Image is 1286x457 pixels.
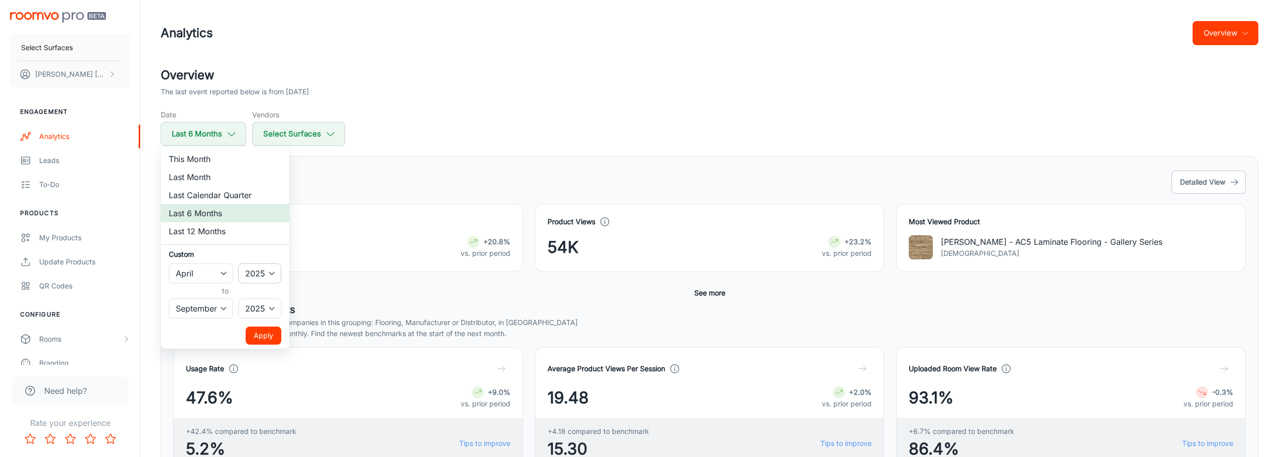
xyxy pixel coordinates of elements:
[161,168,289,186] li: Last Month
[161,222,289,240] li: Last 12 Months
[169,249,281,259] h6: Custom
[246,327,281,345] button: Apply
[161,186,289,204] li: Last Calendar Quarter
[171,285,279,296] h6: to
[161,150,289,168] li: This Month
[161,204,289,222] li: Last 6 Months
